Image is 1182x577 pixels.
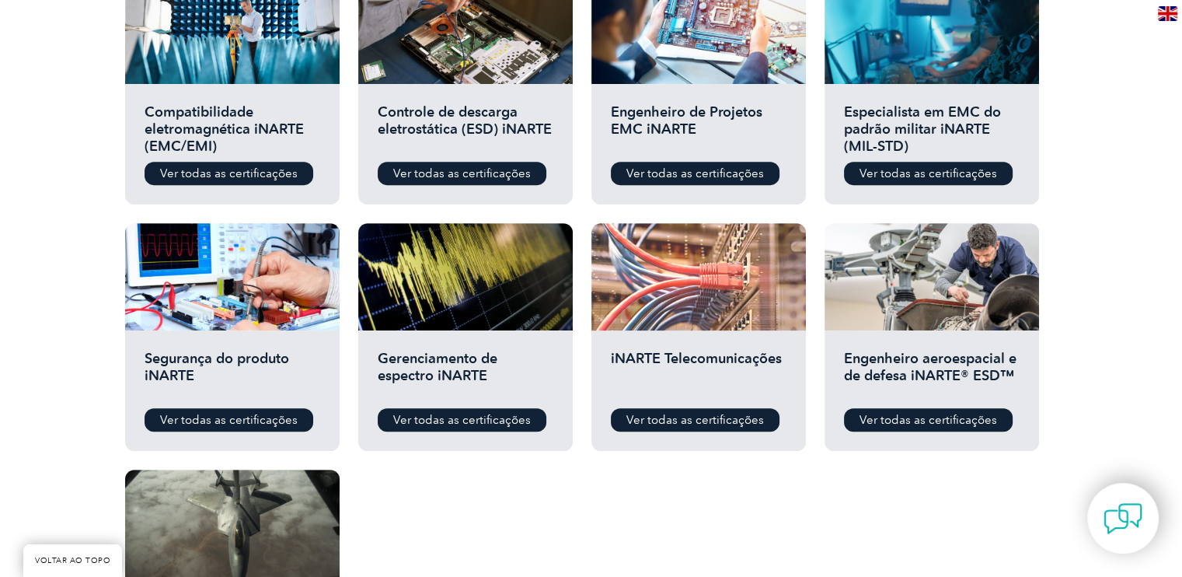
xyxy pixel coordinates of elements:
font: Controle de descarga eletrostática (ESD) iNARTE [378,103,552,138]
font: Ver todas as certificações [160,413,298,427]
a: VOLTAR AO TOPO [23,544,122,577]
font: Ver todas as certificações [859,166,997,180]
font: Ver todas as certificações [393,166,531,180]
a: Ver todas as certificações [844,162,1013,185]
a: Ver todas as certificações [611,162,779,185]
font: Ver todas as certificações [626,166,764,180]
font: iNARTE Telecomunicações [611,350,782,367]
img: contact-chat.png [1104,499,1142,538]
font: Engenheiro aeroespacial e de defesa iNARTE® ESD™ [844,350,1016,384]
font: Segurança do produto iNARTE [145,350,289,384]
a: Ver todas as certificações [378,162,546,185]
font: Especialista em EMC do padrão militar iNARTE (MIL-STD) [844,103,1001,155]
a: Ver todas as certificações [844,408,1013,432]
font: Ver todas as certificações [160,166,298,180]
font: Engenheiro de Projetos EMC iNARTE [611,103,762,138]
font: Ver todas as certificações [626,413,764,427]
font: Gerenciamento de espectro iNARTE [378,350,497,384]
font: Ver todas as certificações [859,413,997,427]
font: VOLTAR AO TOPO [35,556,110,565]
font: Compatibilidade eletromagnética iNARTE (EMC/EMI) [145,103,304,155]
img: en [1158,6,1177,21]
a: Ver todas as certificações [378,408,546,432]
a: Ver todas as certificações [145,162,313,185]
font: Ver todas as certificações [393,413,531,427]
a: Ver todas as certificações [145,408,313,432]
a: Ver todas as certificações [611,408,779,432]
